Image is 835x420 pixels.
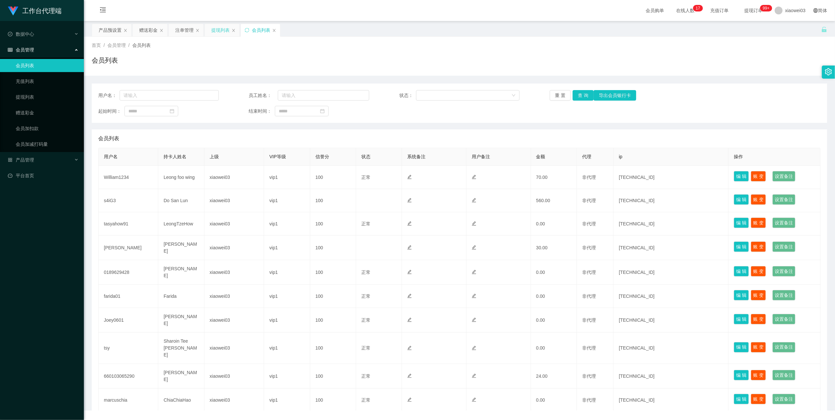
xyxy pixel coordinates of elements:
span: 正常 [361,294,370,299]
input: 请输入 [278,90,369,101]
td: [TECHNICAL_ID] [614,260,729,285]
span: 非代理 [582,397,596,403]
td: William1234 [99,166,158,189]
td: 100 [310,389,356,412]
a: 图标: dashboard平台首页 [8,169,79,182]
img: logo.9652507e.png [8,7,18,16]
i: 图标: down [512,93,516,98]
td: 0.00 [531,333,577,364]
span: 用户名： [98,92,120,99]
sup: 940 [760,5,772,11]
button: 导出会员银行卡 [594,90,636,101]
td: vip1 [264,212,310,236]
input: 请输入 [120,90,219,101]
a: 会员加扣款 [16,122,79,135]
td: xiaowei03 [204,285,264,308]
td: 100 [310,285,356,308]
td: 100 [310,166,356,189]
div: 提现列表 [211,24,230,36]
button: 设置备注 [772,342,795,353]
span: 正常 [361,373,370,379]
td: 100 [310,333,356,364]
button: 设置备注 [772,290,795,300]
span: 正常 [361,397,370,403]
span: 正常 [361,221,370,226]
td: xiaowei03 [204,212,264,236]
td: xiaowei03 [204,308,264,333]
span: 会员列表 [98,135,119,143]
td: 0.00 [531,285,577,308]
i: 图标: edit [407,245,412,250]
button: 账 变 [751,370,766,380]
button: 编 辑 [734,194,749,205]
td: vip1 [264,285,310,308]
div: 赠送彩金 [139,24,158,36]
button: 账 变 [751,342,766,353]
i: 图标: edit [407,175,412,179]
button: 设置备注 [772,370,795,380]
td: 100 [310,308,356,333]
span: 提现订单 [741,8,766,13]
span: 非代理 [582,245,596,250]
span: 在线人数 [673,8,698,13]
td: 0.00 [531,389,577,412]
td: [TECHNICAL_ID] [614,364,729,389]
a: 充值列表 [16,75,79,88]
td: 0.00 [531,260,577,285]
i: 图标: edit [472,198,476,202]
button: 账 变 [751,290,766,300]
p: 1 [696,5,698,11]
span: 起始时间： [98,108,124,115]
td: [TECHNICAL_ID] [614,389,729,412]
td: 100 [310,364,356,389]
td: vip1 [264,333,310,364]
i: 图标: close [196,29,199,32]
td: 0.00 [531,308,577,333]
i: 图标: edit [407,397,412,402]
span: 非代理 [582,294,596,299]
td: [PERSON_NAME] [158,236,204,260]
a: 赠送彩金 [16,106,79,119]
a: 会员列表 [16,59,79,72]
td: [TECHNICAL_ID] [614,308,729,333]
button: 编 辑 [734,394,749,404]
span: 上级 [210,154,219,159]
span: / [128,43,130,48]
i: 图标: edit [472,294,476,298]
button: 账 变 [751,171,766,181]
i: 图标: check-circle-o [8,32,12,36]
td: 24.00 [531,364,577,389]
span: 首页 [92,43,101,48]
td: [TECHNICAL_ID] [614,333,729,364]
span: 状态 [361,154,370,159]
span: 金额 [536,154,545,159]
span: 数据中心 [8,31,34,37]
span: 系统备注 [407,154,426,159]
td: tsy [99,333,158,364]
span: 结束时间： [249,108,275,115]
td: marcuschia [99,389,158,412]
span: 用户备注 [472,154,490,159]
span: 会员列表 [132,43,151,48]
td: xiaowei03 [204,333,264,364]
span: 正常 [361,345,370,351]
td: tasyahow91 [99,212,158,236]
td: 70.00 [531,166,577,189]
td: 0.00 [531,212,577,236]
span: 用户名 [104,154,118,159]
sup: 17 [693,5,703,11]
i: 图标: close [232,29,236,32]
button: 编 辑 [734,342,749,353]
button: 设置备注 [772,171,795,181]
td: xiaowei03 [204,166,264,189]
button: 设置备注 [772,394,795,404]
div: 会员列表 [252,24,270,36]
td: Sharoin Tee [PERSON_NAME] [158,333,204,364]
span: 非代理 [582,270,596,275]
i: 图标: edit [407,270,412,274]
td: vip1 [264,260,310,285]
td: s4iG3 [99,189,158,212]
button: 编 辑 [734,290,749,300]
td: xiaowei03 [204,364,264,389]
button: 重 置 [550,90,571,101]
